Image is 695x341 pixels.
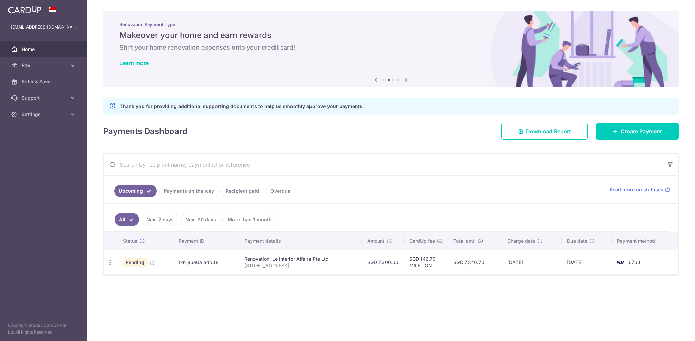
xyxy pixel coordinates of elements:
span: Status [123,238,137,244]
a: Upcoming [114,185,157,197]
a: Payments on the way [159,185,219,197]
span: Home [22,46,67,53]
h6: Shift your home renovation expenses onto your credit card! [119,43,662,52]
td: SGD 7,200.00 [362,250,404,274]
a: Create Payment [596,123,679,140]
span: CardUp fee [409,238,435,244]
a: Overdue [266,185,295,197]
span: Amount [367,238,384,244]
span: 6763 [628,259,640,265]
span: Read more on statuses [609,186,663,193]
p: [EMAIL_ADDRESS][DOMAIN_NAME] [11,24,76,31]
img: Renovation banner [103,11,679,87]
a: Learn more [119,60,149,67]
div: Renovation. Le Interior Affairs Pte Ltd [244,255,357,262]
iframe: Opens a widget where you can find more information [651,321,688,338]
span: Pay [22,62,67,69]
input: Search by recipient name, payment id or reference [104,154,662,175]
th: Payment details [239,232,362,250]
p: Renovation Payment Type [119,22,662,27]
h4: Payments Dashboard [103,125,187,137]
p: [STREET_ADDRESS] [244,262,357,269]
span: Due date [567,238,587,244]
span: Create Payment [621,127,662,135]
span: Settings [22,111,67,118]
td: SGD 7,346.70 [448,250,502,274]
th: Payment method [612,232,678,250]
td: SGD 146.70 MILELION [404,250,448,274]
a: Next 30 days [181,213,221,226]
span: Total amt. [453,238,476,244]
th: Payment ID [173,232,239,250]
span: Refer & Save [22,78,67,85]
p: Thank you for providing additional supporting documents to help us smoothly approve your payments. [120,102,364,110]
span: Pending [123,258,147,267]
td: [DATE] [562,250,612,274]
a: Next 7 days [142,213,178,226]
td: txn_96a0a1adb38 [173,250,239,274]
img: CardUp [8,5,41,14]
span: Charge date [507,238,535,244]
a: Recipient paid [221,185,263,197]
a: Read more on statuses [609,186,670,193]
a: More than 1 month [223,213,276,226]
span: Support [22,95,67,101]
span: Download Report [526,127,571,135]
img: Bank Card [614,258,627,266]
h5: Makeover your home and earn rewards [119,30,662,41]
a: All [115,213,139,226]
a: Download Report [501,123,588,140]
td: [DATE] [502,250,562,274]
